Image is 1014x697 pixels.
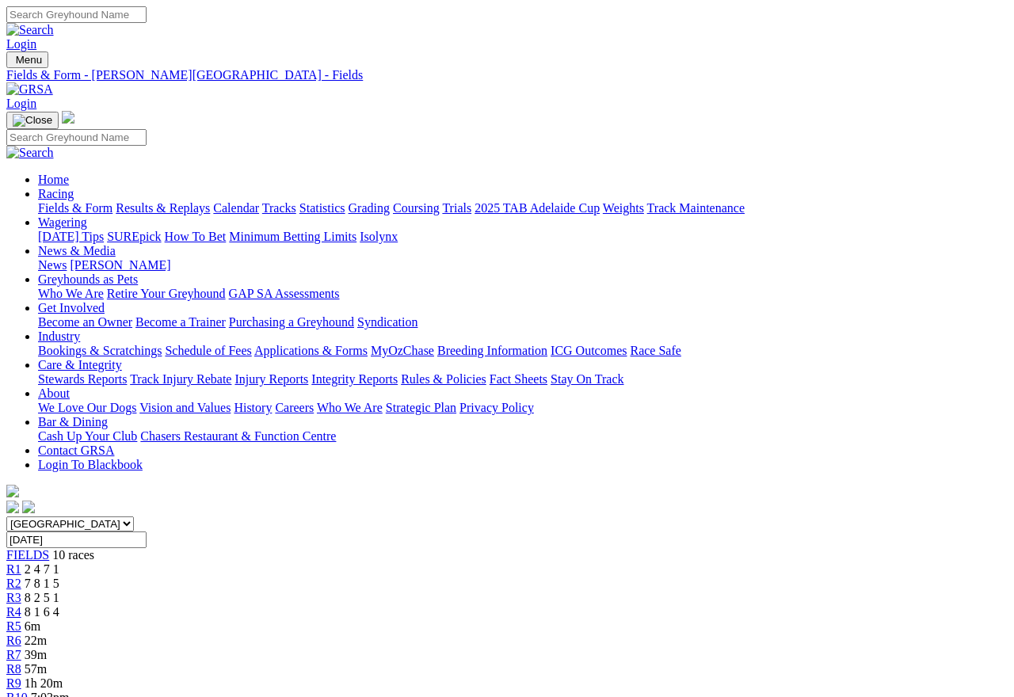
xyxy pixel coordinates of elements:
[25,662,47,676] span: 57m
[357,315,417,329] a: Syndication
[38,401,1008,415] div: About
[6,605,21,619] a: R4
[38,358,122,371] a: Care & Integrity
[16,54,42,66] span: Menu
[6,37,36,51] a: Login
[38,201,1008,215] div: Racing
[165,344,251,357] a: Schedule of Fees
[229,230,356,243] a: Minimum Betting Limits
[6,6,147,23] input: Search
[38,344,162,357] a: Bookings & Scratchings
[6,619,21,633] a: R5
[6,662,21,676] a: R8
[442,201,471,215] a: Trials
[22,501,35,513] img: twitter.svg
[52,548,94,562] span: 10 races
[234,372,308,386] a: Injury Reports
[6,577,21,590] a: R2
[6,68,1008,82] a: Fields & Form - [PERSON_NAME][GEOGRAPHIC_DATA] - Fields
[38,244,116,257] a: News & Media
[140,429,336,443] a: Chasers Restaurant & Function Centre
[299,201,345,215] a: Statistics
[38,173,69,186] a: Home
[38,429,137,443] a: Cash Up Your Club
[25,591,59,604] span: 8 2 5 1
[551,372,623,386] a: Stay On Track
[38,230,1008,244] div: Wagering
[254,344,368,357] a: Applications & Forms
[229,287,340,300] a: GAP SA Assessments
[38,230,104,243] a: [DATE] Tips
[6,676,21,690] span: R9
[107,230,161,243] a: SUREpick
[6,97,36,110] a: Login
[229,315,354,329] a: Purchasing a Greyhound
[135,315,226,329] a: Become a Trainer
[6,112,59,129] button: Toggle navigation
[6,548,49,562] a: FIELDS
[165,230,227,243] a: How To Bet
[38,315,132,329] a: Become an Owner
[25,676,63,690] span: 1h 20m
[6,634,21,647] a: R6
[38,429,1008,444] div: Bar & Dining
[6,23,54,37] img: Search
[386,401,456,414] a: Strategic Plan
[38,287,104,300] a: Who We Are
[38,458,143,471] a: Login To Blackbook
[38,258,67,272] a: News
[393,201,440,215] a: Coursing
[459,401,534,414] a: Privacy Policy
[371,344,434,357] a: MyOzChase
[234,401,272,414] a: History
[6,562,21,576] a: R1
[38,444,114,457] a: Contact GRSA
[6,648,21,661] a: R7
[475,201,600,215] a: 2025 TAB Adelaide Cup
[317,401,383,414] a: Who We Are
[38,344,1008,358] div: Industry
[139,401,231,414] a: Vision and Values
[38,372,1008,387] div: Care & Integrity
[275,401,314,414] a: Careers
[107,287,226,300] a: Retire Your Greyhound
[401,372,486,386] a: Rules & Policies
[38,201,112,215] a: Fields & Form
[311,372,398,386] a: Integrity Reports
[437,344,547,357] a: Breeding Information
[62,111,74,124] img: logo-grsa-white.png
[38,187,74,200] a: Racing
[130,372,231,386] a: Track Injury Rebate
[6,51,48,68] button: Toggle navigation
[38,329,80,343] a: Industry
[70,258,170,272] a: [PERSON_NAME]
[116,201,210,215] a: Results & Replays
[6,146,54,160] img: Search
[25,619,40,633] span: 6m
[38,387,70,400] a: About
[25,577,59,590] span: 7 8 1 5
[38,258,1008,272] div: News & Media
[38,287,1008,301] div: Greyhounds as Pets
[262,201,296,215] a: Tracks
[38,315,1008,329] div: Get Involved
[603,201,644,215] a: Weights
[6,485,19,497] img: logo-grsa-white.png
[13,114,52,127] img: Close
[6,501,19,513] img: facebook.svg
[25,634,47,647] span: 22m
[6,129,147,146] input: Search
[630,344,680,357] a: Race Safe
[349,201,390,215] a: Grading
[6,591,21,604] a: R3
[6,82,53,97] img: GRSA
